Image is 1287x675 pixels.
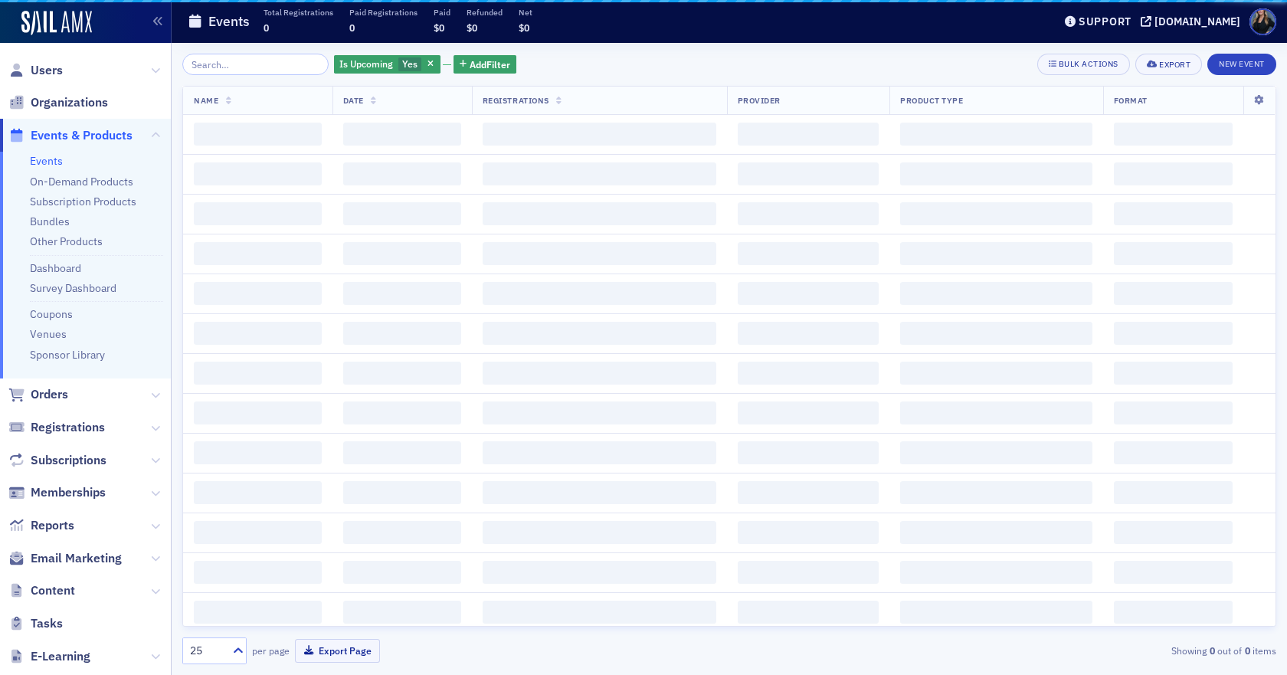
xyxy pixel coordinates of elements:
button: Export Page [295,639,380,663]
div: Showing out of items [922,644,1276,657]
span: ‌ [194,441,322,464]
span: ‌ [483,441,716,464]
h1: Events [208,12,250,31]
span: ‌ [1114,401,1233,424]
span: Product Type [900,95,963,106]
a: Subscription Products [30,195,136,208]
span: ‌ [343,561,461,584]
span: ‌ [194,601,322,624]
span: Is Upcoming [339,57,393,70]
img: SailAMX [21,11,92,35]
div: Support [1079,15,1131,28]
label: per page [252,644,290,657]
div: Bulk Actions [1059,60,1118,68]
button: AddFilter [454,55,516,74]
a: New Event [1207,56,1276,70]
span: Reports [31,517,74,534]
span: ‌ [900,601,1092,624]
span: ‌ [1114,123,1233,146]
span: ‌ [738,601,879,624]
a: Organizations [8,94,108,111]
span: Add Filter [470,57,510,71]
span: ‌ [738,123,879,146]
p: Total Registrations [264,7,333,18]
span: ‌ [738,322,879,345]
span: ‌ [194,561,322,584]
span: ‌ [343,242,461,265]
span: 0 [264,21,269,34]
span: Events & Products [31,127,133,144]
span: ‌ [900,521,1092,544]
span: Registrations [31,419,105,436]
span: ‌ [738,521,879,544]
a: Reports [8,517,74,534]
span: ‌ [900,162,1092,185]
div: Yes [334,55,440,74]
span: ‌ [900,362,1092,385]
span: ‌ [738,401,879,424]
span: ‌ [483,601,716,624]
span: Memberships [31,484,106,501]
span: ‌ [343,521,461,544]
a: Coupons [30,307,73,321]
p: Net [519,7,532,18]
span: ‌ [738,561,879,584]
span: ‌ [1114,202,1233,225]
button: New Event [1207,54,1276,75]
div: [DOMAIN_NAME] [1154,15,1240,28]
a: On-Demand Products [30,175,133,188]
span: ‌ [194,401,322,424]
span: ‌ [1114,561,1233,584]
span: ‌ [738,162,879,185]
a: Events & Products [8,127,133,144]
span: ‌ [343,162,461,185]
span: $0 [467,21,477,34]
span: ‌ [194,282,322,305]
span: ‌ [900,202,1092,225]
span: ‌ [483,481,716,504]
span: ‌ [738,282,879,305]
span: Orders [31,386,68,403]
span: ‌ [343,202,461,225]
a: Users [8,62,63,79]
span: ‌ [194,521,322,544]
span: Provider [738,95,781,106]
span: Users [31,62,63,79]
p: Paid [434,7,450,18]
span: ‌ [900,242,1092,265]
span: ‌ [343,123,461,146]
span: ‌ [900,561,1092,584]
a: Orders [8,386,68,403]
span: ‌ [738,362,879,385]
span: $0 [434,21,444,34]
span: Format [1114,95,1148,106]
span: Email Marketing [31,550,122,567]
button: Bulk Actions [1037,54,1130,75]
button: Export [1135,54,1202,75]
span: ‌ [1114,242,1233,265]
span: ‌ [194,162,322,185]
span: ‌ [343,282,461,305]
a: Sponsor Library [30,348,105,362]
span: ‌ [343,441,461,464]
a: Bundles [30,215,70,228]
span: ‌ [194,242,322,265]
span: ‌ [483,242,716,265]
a: Other Products [30,234,103,248]
div: 25 [190,643,224,659]
span: Content [31,582,75,599]
span: ‌ [194,202,322,225]
span: ‌ [343,401,461,424]
span: ‌ [483,561,716,584]
span: Profile [1249,8,1276,35]
span: Tasks [31,615,63,632]
span: ‌ [343,322,461,345]
strong: 0 [1242,644,1253,657]
span: ‌ [1114,282,1233,305]
span: Organizations [31,94,108,111]
span: ‌ [194,322,322,345]
span: ‌ [1114,162,1233,185]
span: ‌ [343,601,461,624]
span: ‌ [738,481,879,504]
